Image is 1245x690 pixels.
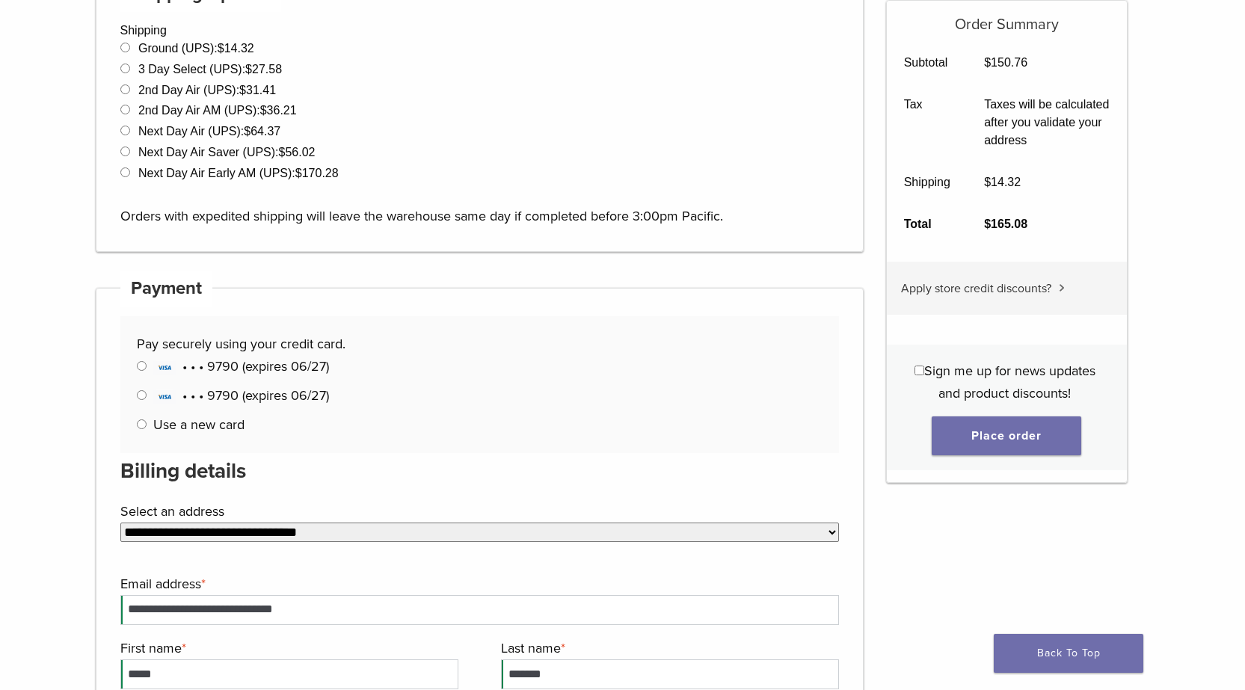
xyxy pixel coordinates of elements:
[120,500,836,523] label: Select an address
[218,42,224,55] span: $
[244,125,280,138] bdi: 64.37
[295,167,339,179] bdi: 170.28
[887,203,968,245] th: Total
[138,125,280,138] label: Next Day Air (UPS):
[138,104,297,117] label: 2nd Day Air AM (UPS):
[501,637,835,659] label: Last name
[279,146,316,158] bdi: 56.02
[901,281,1051,296] span: Apply store credit discounts?
[239,84,276,96] bdi: 31.41
[887,84,968,161] th: Tax
[120,271,213,307] h4: Payment
[1059,284,1065,292] img: caret.svg
[218,42,254,55] bdi: 14.32
[887,1,1127,34] h5: Order Summary
[295,167,302,179] span: $
[153,389,176,404] img: Visa
[138,84,276,96] label: 2nd Day Air (UPS):
[984,56,1027,69] bdi: 150.76
[120,453,840,489] h3: Billing details
[968,84,1127,161] td: Taxes will be calculated after you validate your address
[120,637,455,659] label: First name
[984,176,991,188] span: $
[245,63,252,76] span: $
[984,56,991,69] span: $
[887,42,968,84] th: Subtotal
[984,218,991,230] span: $
[153,358,329,375] span: • • • 9790 (expires 06/27)
[994,634,1143,673] a: Back To Top
[138,167,339,179] label: Next Day Air Early AM (UPS):
[984,218,1027,230] bdi: 165.08
[260,104,297,117] bdi: 36.21
[138,146,316,158] label: Next Day Air Saver (UPS):
[138,63,282,76] label: 3 Day Select (UPS):
[260,104,267,117] span: $
[153,360,176,375] img: Visa
[137,333,822,355] p: Pay securely using your credit card.
[984,176,1021,188] bdi: 14.32
[244,125,250,138] span: $
[153,387,329,404] span: • • • 9790 (expires 06/27)
[120,182,840,227] p: Orders with expedited shipping will leave the warehouse same day if completed before 3:00pm Pacific.
[914,366,924,375] input: Sign me up for news updates and product discounts!
[279,146,286,158] span: $
[924,363,1095,401] span: Sign me up for news updates and product discounts!
[932,416,1081,455] button: Place order
[887,161,968,203] th: Shipping
[245,63,282,76] bdi: 27.58
[239,84,246,96] span: $
[120,573,836,595] label: Email address
[138,42,254,55] label: Ground (UPS):
[153,416,245,433] label: Use a new card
